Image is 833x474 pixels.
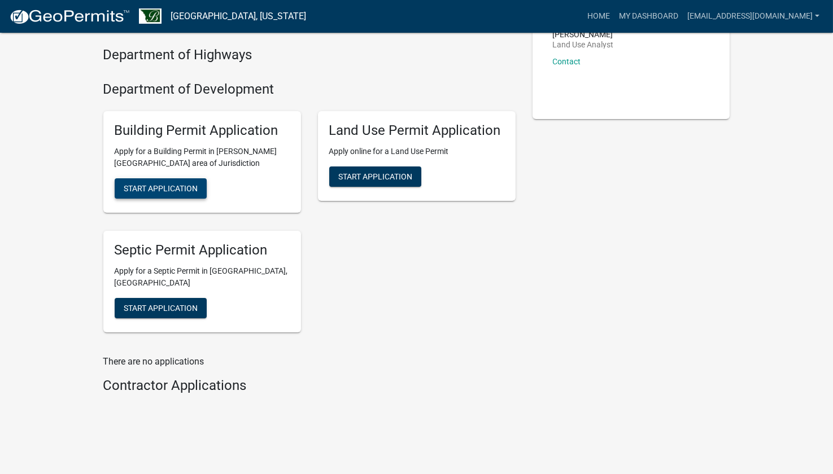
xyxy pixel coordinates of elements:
[329,122,504,139] h5: Land Use Permit Application
[683,6,824,27] a: [EMAIL_ADDRESS][DOMAIN_NAME]
[115,265,290,289] p: Apply for a Septic Permit in [GEOGRAPHIC_DATA], [GEOGRAPHIC_DATA]
[124,303,198,312] span: Start Application
[115,122,290,139] h5: Building Permit Application
[553,30,614,38] p: [PERSON_NAME]
[553,57,581,66] a: Contact
[103,47,516,63] h4: Department of Highways
[329,166,421,187] button: Start Application
[103,81,516,98] h4: Department of Development
[115,298,207,318] button: Start Application
[553,41,614,49] p: Land Use Analyst
[139,8,162,24] img: Benton County, Minnesota
[115,146,290,169] p: Apply for a Building Permit in [PERSON_NAME][GEOGRAPHIC_DATA] area of Jurisdiction
[115,242,290,258] h5: Septic Permit Application
[115,178,207,199] button: Start Application
[124,183,198,192] span: Start Application
[171,7,306,26] a: [GEOGRAPHIC_DATA], [US_STATE]
[103,355,516,368] p: There are no applications
[583,6,614,27] a: Home
[103,378,516,398] wm-workflow-list-section: Contractor Applications
[614,6,683,27] a: My Dashboard
[103,378,516,394] h4: Contractor Applications
[338,172,412,181] span: Start Application
[329,146,504,157] p: Apply online for a Land Use Permit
